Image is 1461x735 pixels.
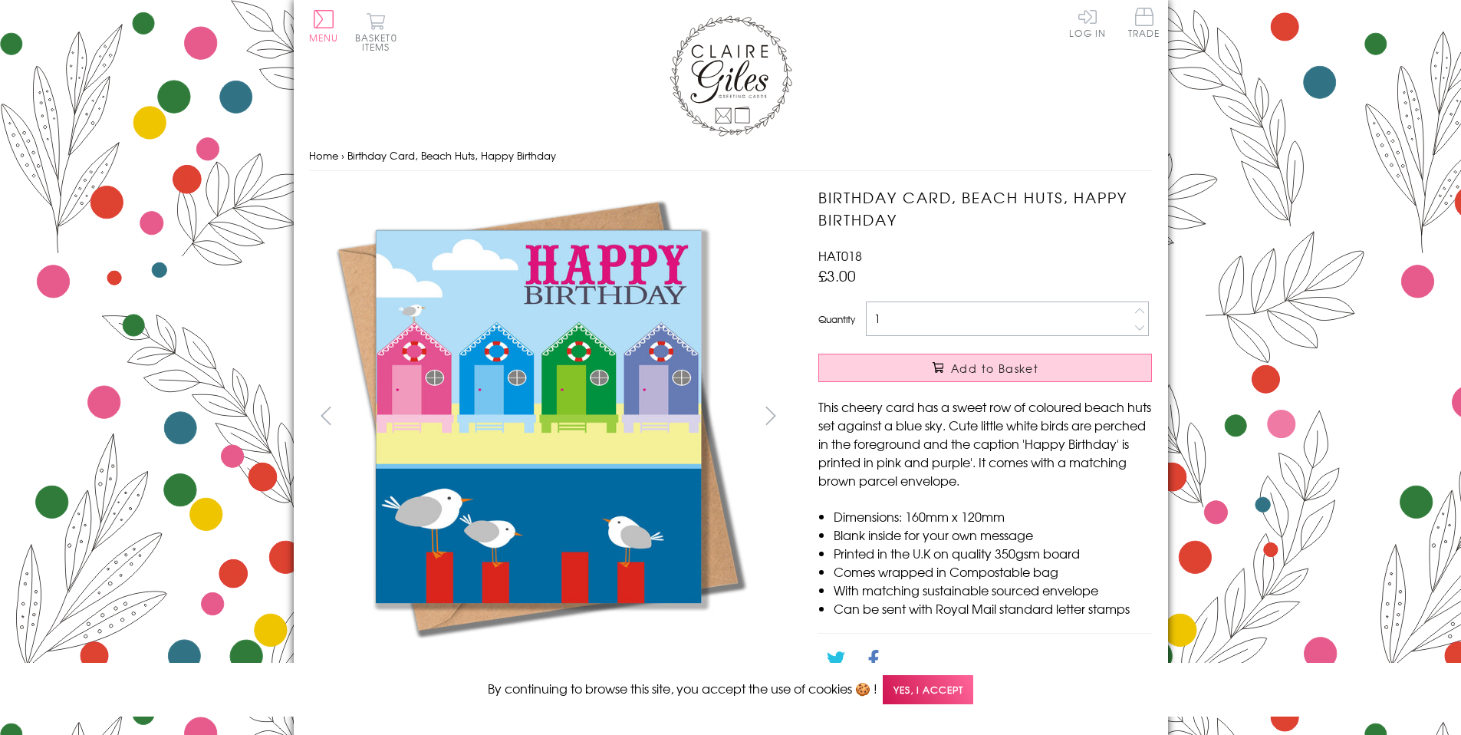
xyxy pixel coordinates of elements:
nav: breadcrumbs [309,140,1153,172]
li: Dimensions: 160mm x 120mm [834,507,1152,526]
li: Can be sent with Royal Mail standard letter stamps [834,599,1152,618]
a: Trade [1128,8,1160,41]
span: Trade [1128,8,1160,38]
label: Quantity [818,312,855,326]
p: This cheery card has a sweet row of coloured beach huts set against a blue sky. Cute little white... [818,397,1152,489]
a: Log In [1069,8,1106,38]
button: Add to Basket [818,354,1152,382]
span: HAT018 [818,246,862,265]
h1: Birthday Card, Beach Huts, Happy Birthday [818,186,1152,231]
span: Yes, I accept [883,675,973,705]
li: Comes wrapped in Compostable bag [834,562,1152,581]
li: Blank inside for your own message [834,526,1152,544]
a: Home [309,148,338,163]
li: Printed in the U.K on quality 350gsm board [834,544,1152,562]
span: Menu [309,31,339,44]
span: › [341,148,344,163]
li: With matching sustainable sourced envelope [834,581,1152,599]
span: Birthday Card, Beach Huts, Happy Birthday [347,148,556,163]
img: Birthday Card, Beach Huts, Happy Birthday [309,186,769,647]
span: Add to Basket [951,361,1038,376]
button: Menu [309,10,339,42]
button: prev [309,398,344,433]
span: 0 items [362,31,397,54]
button: next [753,398,788,433]
button: Basket0 items [355,12,397,51]
span: £3.00 [818,265,856,286]
img: Claire Giles Greetings Cards [670,15,792,137]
